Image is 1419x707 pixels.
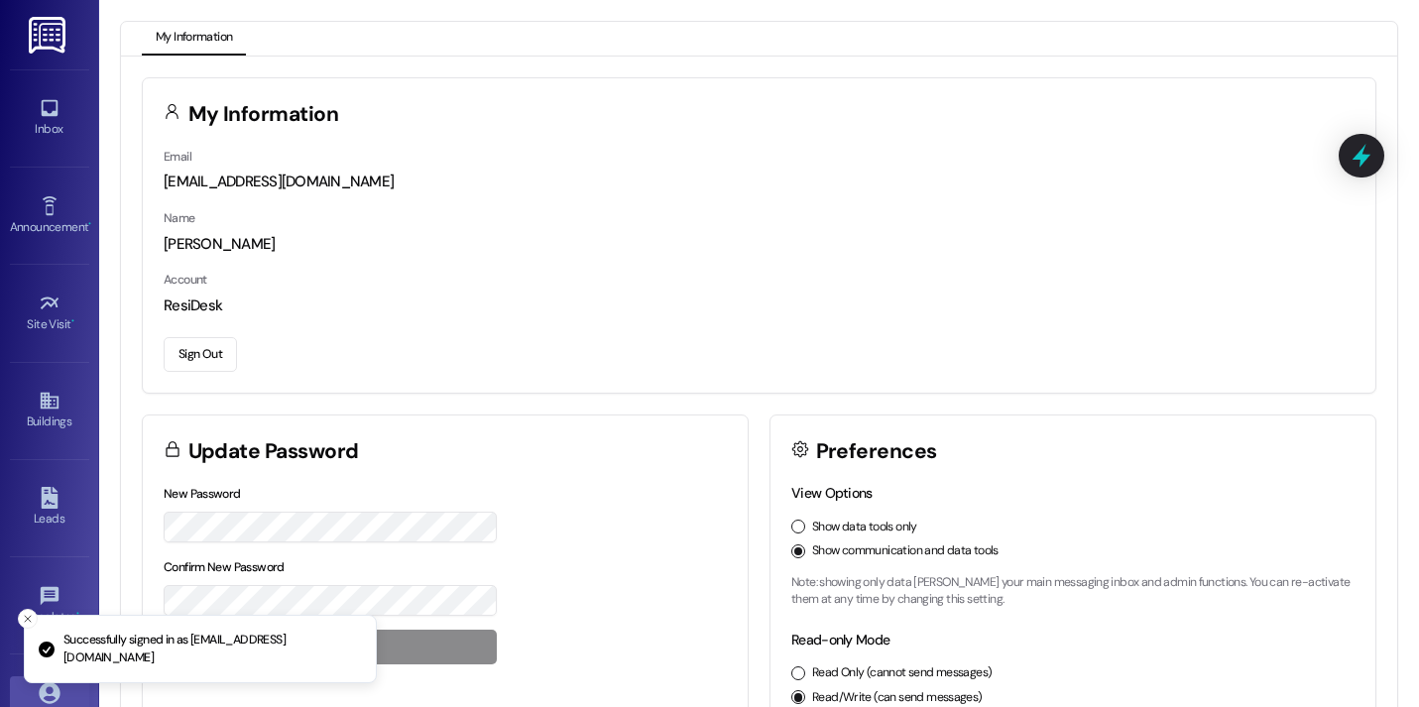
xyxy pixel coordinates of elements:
[812,664,992,682] label: Read Only (cannot send messages)
[164,234,1355,255] div: [PERSON_NAME]
[816,441,937,462] h3: Preferences
[164,149,191,165] label: Email
[10,384,89,437] a: Buildings
[164,337,237,372] button: Sign Out
[188,441,359,462] h3: Update Password
[164,172,1355,192] div: [EMAIL_ADDRESS][DOMAIN_NAME]
[164,295,1355,316] div: ResiDesk
[10,481,89,534] a: Leads
[71,314,74,328] span: •
[812,519,917,536] label: Show data tools only
[812,689,983,707] label: Read/Write (can send messages)
[812,542,999,560] label: Show communication and data tools
[88,217,91,231] span: •
[164,272,207,288] label: Account
[10,91,89,145] a: Inbox
[164,559,285,575] label: Confirm New Password
[10,579,89,633] a: Templates •
[164,210,195,226] label: Name
[10,287,89,340] a: Site Visit •
[164,486,241,502] label: New Password
[791,574,1355,609] p: Note: showing only data [PERSON_NAME] your main messaging inbox and admin functions. You can re-a...
[791,484,873,502] label: View Options
[63,632,360,666] p: Successfully signed in as [EMAIL_ADDRESS][DOMAIN_NAME]
[791,631,889,648] label: Read-only Mode
[188,104,339,125] h3: My Information
[18,609,38,629] button: Close toast
[142,22,246,56] button: My Information
[29,17,69,54] img: ResiDesk Logo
